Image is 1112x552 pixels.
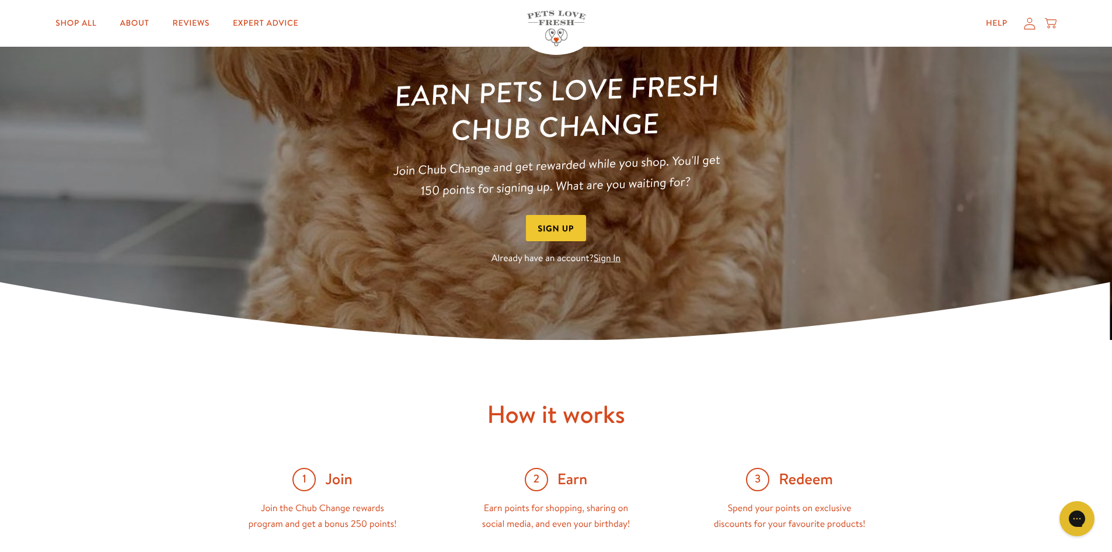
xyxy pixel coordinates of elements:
a: Expert Advice [224,12,308,35]
a: Help [977,12,1017,35]
h2: How it works [206,398,907,431]
span: Earn [557,470,588,489]
div: Join the Chub Change rewards program and get a bonus 250 points! [225,501,421,532]
h1: Earn Pets Love Fresh Chub Change [386,67,726,151]
img: Pets Love Fresh [527,11,585,46]
a: About [110,12,158,35]
span: 3 [746,468,769,491]
p: Already have an account? [388,251,724,266]
button: Sign Up [526,215,587,241]
span: 1 [292,468,316,491]
span: Redeem [779,470,833,489]
div: Spend your points on exclusive discounts for your favourite products! [692,501,888,532]
iframe: Gorgias live chat messenger [1054,497,1100,540]
div: Earn points for shopping, sharing on social media, and even your birthday! [458,501,654,532]
a: Reviews [163,12,219,35]
a: Shop All [46,12,106,35]
span: 2 [525,468,548,491]
a: Sign In [594,252,621,265]
p: Join Chub Change and get rewarded while you shop. You'll get 150 points for signing up. What are ... [387,149,726,202]
span: Join [325,470,352,489]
